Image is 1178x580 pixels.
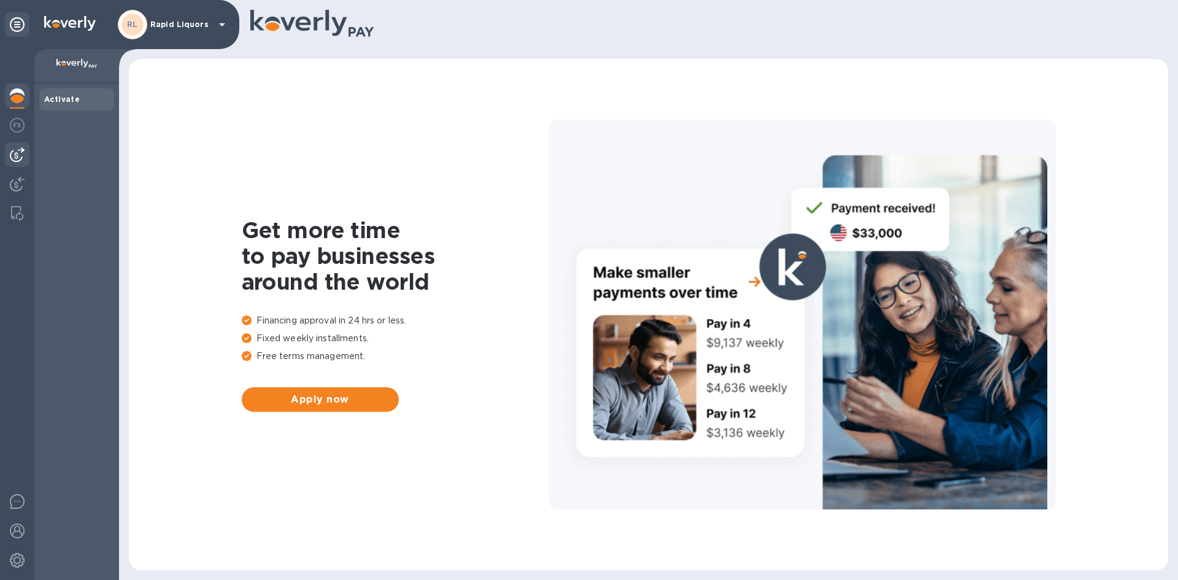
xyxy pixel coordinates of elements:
img: Foreign exchange [10,118,25,133]
div: Unpin categories [5,12,29,37]
b: RL [127,20,138,29]
p: Free terms management. [242,350,549,363]
b: Activate [44,95,80,104]
p: Rapid Liquors [150,20,212,29]
button: Apply now [242,387,399,412]
span: Apply now [252,392,389,407]
p: Fixed weekly installments. [242,332,549,345]
img: Logo [44,16,96,31]
h1: Get more time to pay businesses around the world [242,217,549,295]
p: Financing approval in 24 hrs or less. [242,314,549,327]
